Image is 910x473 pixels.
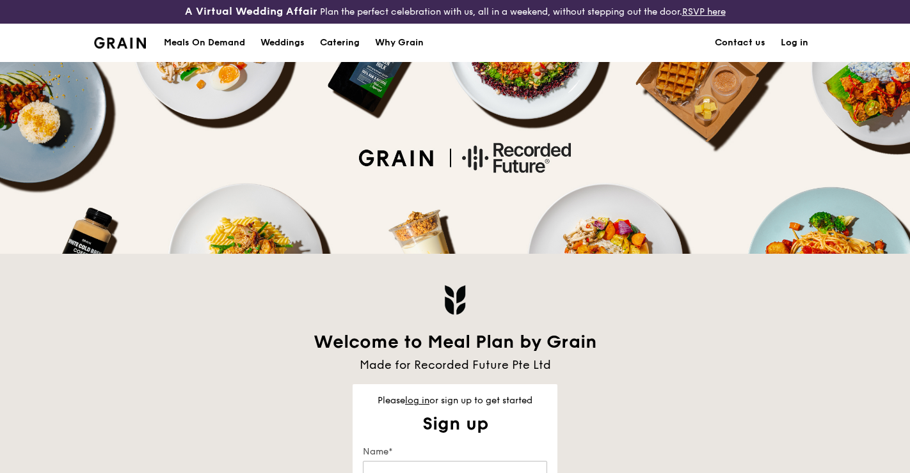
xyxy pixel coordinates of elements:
[707,24,773,62] a: Contact us
[682,6,726,17] a: RSVP here
[363,446,547,458] label: Name*
[405,395,429,406] a: log in
[367,24,431,62] a: Why Grain
[773,24,816,62] a: Log in
[301,356,609,374] div: Made for Recorded Future Pte Ltd
[164,24,245,62] div: Meals On Demand
[94,37,146,49] img: Grain
[185,5,317,18] h3: A Virtual Wedding Affair
[152,5,758,19] div: Plan the perfect celebration with us, all in a weekend, without stepping out the door.
[94,23,146,61] a: GrainGrain
[375,24,424,62] div: Why Grain
[260,24,305,62] div: Weddings
[301,330,609,353] div: Welcome to Meal Plan by Grain
[312,24,367,62] a: Catering
[320,24,360,62] div: Catering
[444,284,466,315] img: Grain logo
[253,24,312,62] a: Weddings
[353,412,557,435] div: Sign up
[353,394,557,407] div: Please or sign up to get started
